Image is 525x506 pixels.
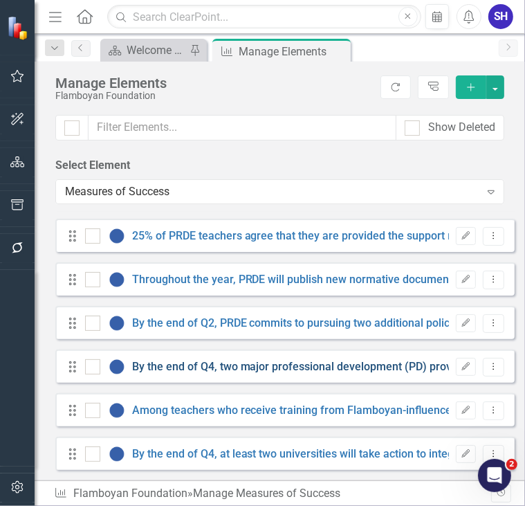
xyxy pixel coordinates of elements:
div: Flamboyan Foundation [55,91,374,101]
a: Flamboyan Foundation [73,487,187,500]
input: Search ClearPoint... [107,5,421,29]
img: No Information [109,359,125,375]
div: Manage Elements [239,43,347,60]
div: Measures of Success [65,184,480,200]
div: » Manage Measures of Success [54,486,491,502]
input: Filter Elements... [88,115,396,141]
img: No Information [109,315,125,332]
iframe: Intercom live chat [478,459,511,492]
img: No Information [109,271,125,288]
div: Show Deleted [428,120,495,136]
label: Select Element [55,158,504,174]
img: No Information [109,446,125,462]
img: No Information [109,228,125,244]
span: 2 [506,459,517,470]
a: Welcome Page [104,42,186,59]
div: Welcome Page [127,42,186,59]
img: ClearPoint Strategy [7,16,31,40]
img: No Information [109,402,125,419]
div: Manage Elements [55,75,374,91]
button: SH [488,4,513,29]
